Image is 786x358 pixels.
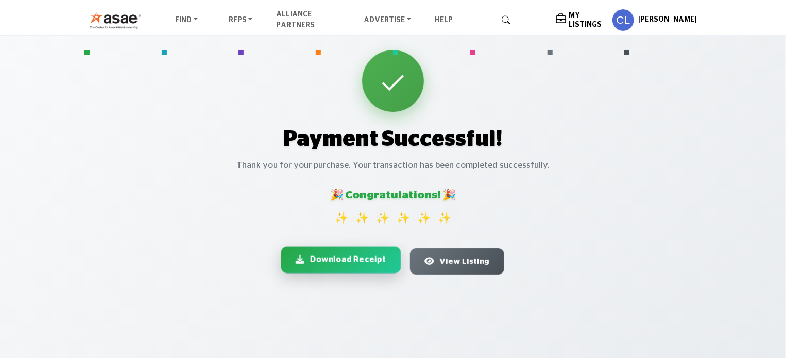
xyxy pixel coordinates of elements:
[310,253,386,266] span: Download Receipt
[7,187,779,203] div: 🎉 Congratulations! 🎉
[356,13,418,27] a: Advertise
[440,255,490,267] span: View Listing
[458,13,551,27] a: Search
[435,16,453,24] a: Help
[410,248,504,275] button: View Listing
[438,210,451,227] div: ✨
[276,11,315,29] a: Alliance Partners
[612,9,635,31] button: Show hide supplier dropdown
[639,15,697,25] h5: [PERSON_NAME]
[7,159,779,172] p: Thank you for your purchase. Your transaction has been completed successfully.
[221,13,260,27] a: RFPs
[335,210,348,227] div: ✨
[569,11,607,29] h5: My Listings
[376,210,389,227] div: ✨
[556,11,607,29] div: My Listings
[7,126,779,152] h1: Payment Successful!
[397,210,410,227] div: ✨
[168,13,205,27] a: Find
[355,210,369,227] div: ✨
[281,246,400,273] a: Download Receipt
[90,12,147,29] img: Site Logo
[417,210,431,227] div: ✨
